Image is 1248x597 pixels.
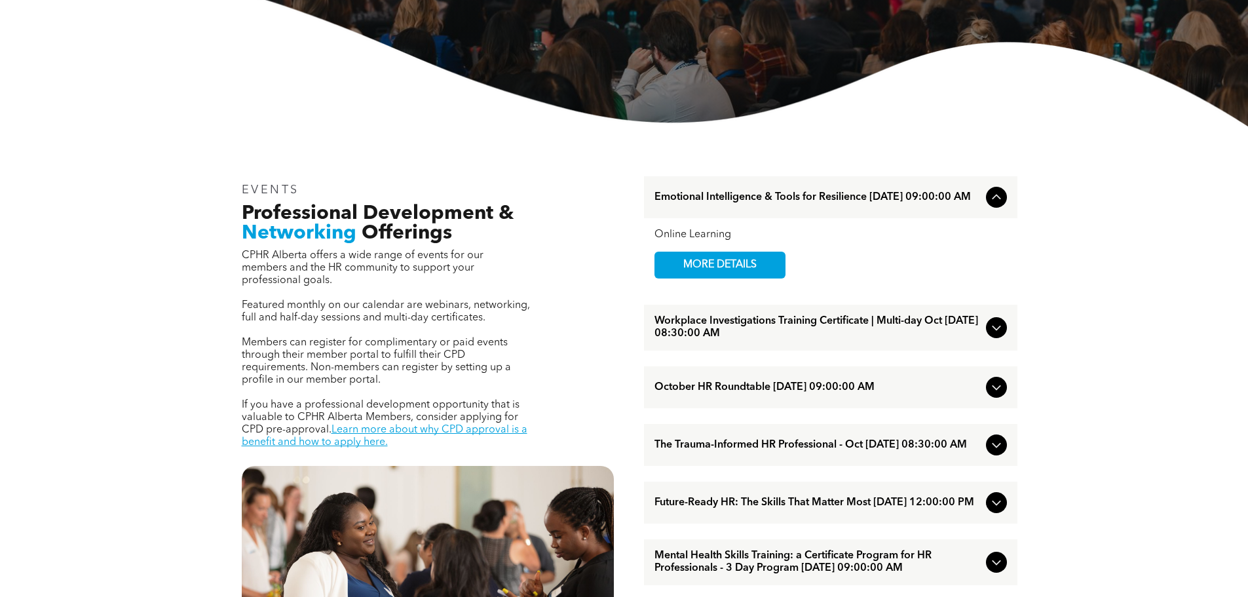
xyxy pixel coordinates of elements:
[242,223,356,243] span: Networking
[242,184,300,196] span: EVENTS
[654,229,1007,241] div: Online Learning
[654,252,785,279] a: MORE DETAILS
[242,425,527,448] a: Learn more about why CPD approval is a benefit and how to apply here.
[654,315,981,340] span: Workplace Investigations Training Certificate | Multi-day Oct [DATE] 08:30:00 AM
[654,381,981,394] span: October HR Roundtable [DATE] 09:00:00 AM
[242,300,530,323] span: Featured monthly on our calendar are webinars, networking, full and half-day sessions and multi-d...
[654,550,981,575] span: Mental Health Skills Training: a Certificate Program for HR Professionals - 3 Day Program [DATE] ...
[242,204,514,223] span: Professional Development &
[654,439,981,452] span: The Trauma-Informed HR Professional - Oct [DATE] 08:30:00 AM
[668,252,772,278] span: MORE DETAILS
[242,250,483,286] span: CPHR Alberta offers a wide range of events for our members and the HR community to support your p...
[242,400,520,435] span: If you have a professional development opportunity that is valuable to CPHR Alberta Members, cons...
[362,223,452,243] span: Offerings
[654,497,981,509] span: Future-Ready HR: The Skills That Matter Most [DATE] 12:00:00 PM
[242,337,511,385] span: Members can register for complimentary or paid events through their member portal to fulfill thei...
[654,191,981,204] span: Emotional Intelligence & Tools for Resilience [DATE] 09:00:00 AM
